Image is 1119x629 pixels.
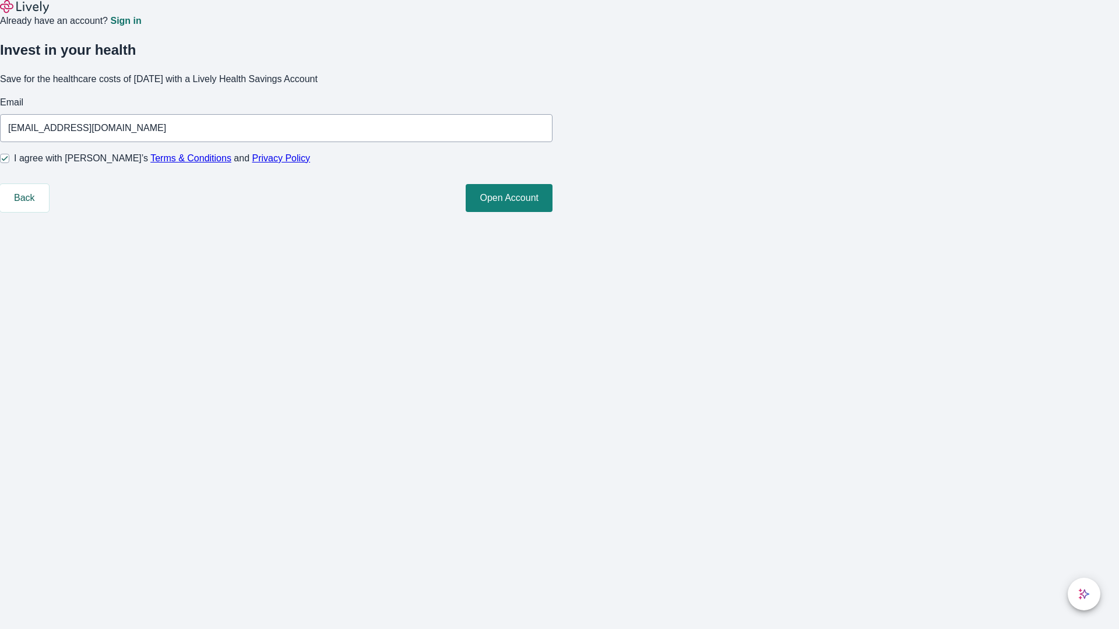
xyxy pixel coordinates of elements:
button: Open Account [466,184,553,212]
a: Sign in [110,16,141,26]
a: Terms & Conditions [150,153,231,163]
button: chat [1068,578,1100,610]
a: Privacy Policy [252,153,311,163]
span: I agree with [PERSON_NAME]’s and [14,151,310,165]
svg: Lively AI Assistant [1078,588,1090,600]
